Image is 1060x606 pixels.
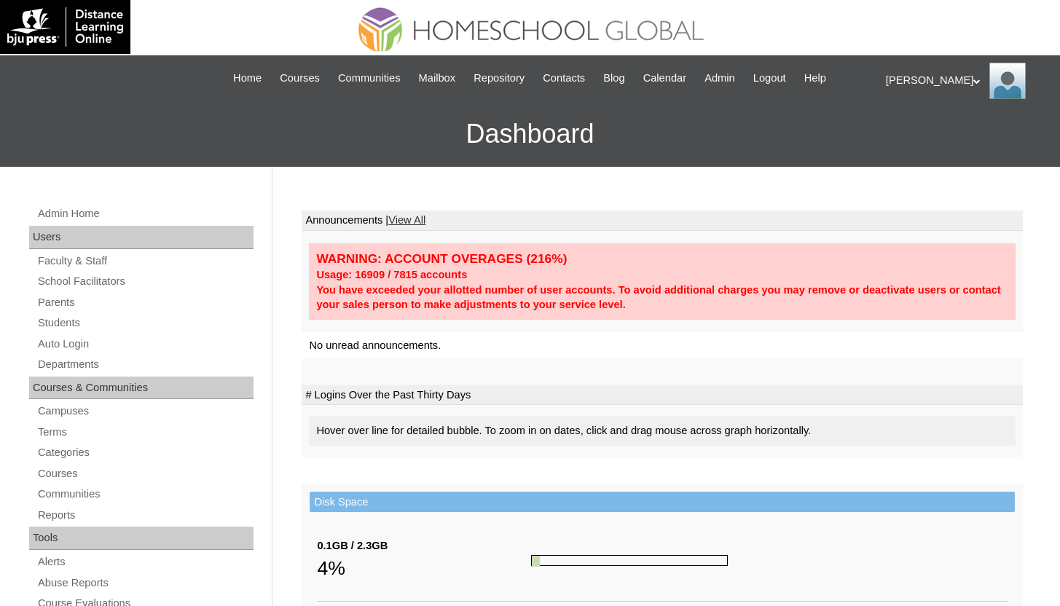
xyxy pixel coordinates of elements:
h3: Dashboard [7,101,1053,167]
a: Blog [596,70,632,87]
a: Auto Login [36,335,254,353]
td: No unread announcements. [302,332,1023,359]
a: Admin Home [36,205,254,223]
a: School Facilitators [36,272,254,291]
a: Abuse Reports [36,574,254,592]
a: Logout [746,70,793,87]
a: Categories [36,444,254,462]
a: Students [36,314,254,332]
div: Hover over line for detailed bubble. To zoom in on dates, click and drag mouse across graph horiz... [309,416,1016,446]
a: Campuses [36,402,254,420]
a: Alerts [36,553,254,571]
a: Contacts [535,70,592,87]
a: Communities [36,485,254,503]
td: Disk Space [310,492,1015,513]
a: Repository [466,70,532,87]
a: Mailbox [412,70,463,87]
td: Announcements | [302,210,1023,231]
a: Faculty & Staff [36,252,254,270]
a: Home [226,70,269,87]
div: 0.1GB / 2.3GB [317,538,531,554]
a: Courses [272,70,327,87]
div: Courses & Communities [29,377,254,400]
span: Help [804,70,826,87]
a: Terms [36,423,254,441]
span: Logout [753,70,786,87]
a: Help [797,70,833,87]
div: Tools [29,527,254,550]
span: Blog [603,70,624,87]
div: You have exceeded your allotted number of user accounts. To avoid additional charges you may remo... [316,283,1008,312]
td: # Logins Over the Past Thirty Days [302,385,1023,406]
a: Reports [36,506,254,524]
a: Calendar [636,70,694,87]
a: Parents [36,294,254,312]
a: Admin [697,70,742,87]
a: View All [388,214,425,226]
span: Courses [280,70,320,87]
img: Anna Beltran [989,63,1026,99]
a: Communities [331,70,408,87]
span: Calendar [643,70,686,87]
span: Admin [704,70,735,87]
span: Mailbox [419,70,456,87]
strong: Usage: 16909 / 7815 accounts [316,269,467,280]
div: [PERSON_NAME] [886,63,1045,99]
div: 4% [317,554,531,583]
img: logo-white.png [7,7,123,47]
span: Contacts [543,70,585,87]
span: Communities [338,70,401,87]
a: Departments [36,355,254,374]
div: WARNING: ACCOUNT OVERAGES (216%) [316,251,1008,267]
a: Courses [36,465,254,483]
span: Home [233,70,262,87]
span: Repository [474,70,525,87]
div: Users [29,226,254,249]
